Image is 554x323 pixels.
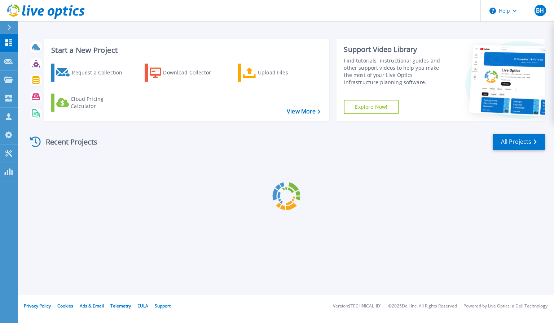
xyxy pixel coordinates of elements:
a: Telemetry [110,303,131,309]
div: Find tutorials, instructional guides and other support videos to help you make the most of your L... [344,57,448,86]
a: Upload Files [238,64,318,82]
a: All Projects [493,134,545,150]
a: Ads & Email [80,303,104,309]
div: Upload Files [258,65,316,80]
a: Cookies [57,303,73,309]
div: Support Video Library [344,45,448,54]
div: Download Collector [163,65,221,80]
li: Powered by Live Optics, a Dell Technology [463,304,548,309]
h3: Start a New Project [51,46,320,54]
div: Recent Projects [28,133,107,151]
div: Request a Collection [72,65,129,80]
a: Explore Now! [344,100,399,114]
a: Request a Collection [51,64,132,82]
span: BH [536,8,544,13]
div: Cloud Pricing Calculator [71,95,128,110]
a: Cloud Pricing Calculator [51,94,132,112]
a: Support [155,303,171,309]
a: EULA [137,303,148,309]
a: Privacy Policy [24,303,51,309]
li: © 2025 Dell Inc. All Rights Reserved [388,304,457,309]
li: Version: [TECHNICAL_ID] [333,304,382,309]
a: View More [287,108,320,115]
a: Download Collector [145,64,225,82]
